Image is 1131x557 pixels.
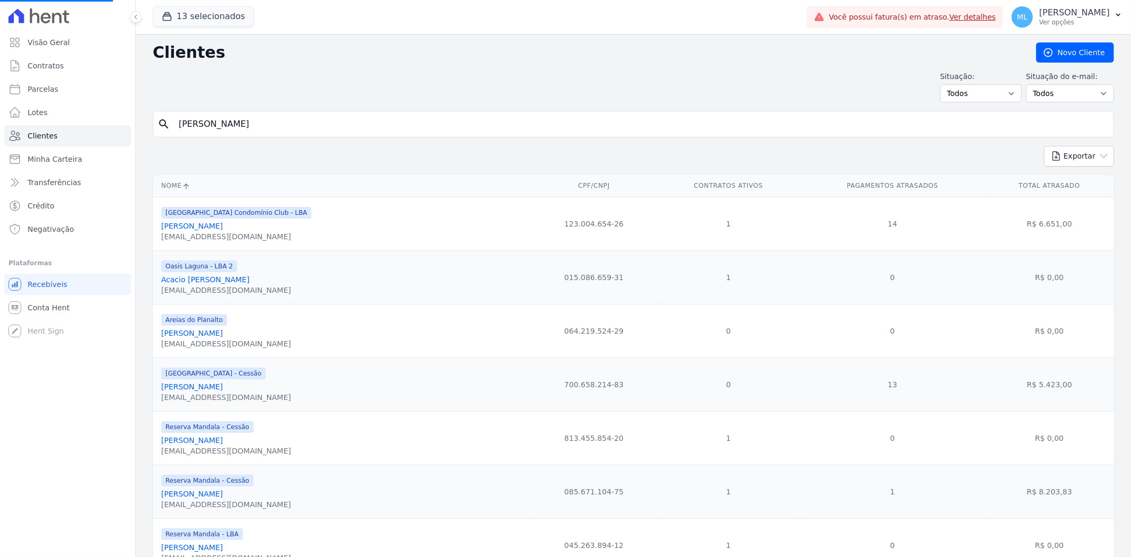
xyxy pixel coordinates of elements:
a: Conta Hent [4,297,131,318]
a: Minha Carteira [4,149,131,170]
a: Clientes [4,125,131,146]
a: Lotes [4,102,131,123]
td: 1 [657,465,801,518]
td: 015.086.659-31 [531,250,657,304]
a: [PERSON_NAME] [161,222,223,230]
a: Ver detalhes [950,13,996,21]
td: R$ 6.651,00 [985,197,1114,250]
div: [EMAIL_ADDRESS][DOMAIN_NAME] [161,499,291,510]
input: Buscar por nome, CPF ou e-mail [172,114,1109,135]
h2: Clientes [153,43,1019,62]
th: Nome [153,175,531,197]
th: Contratos Ativos [657,175,801,197]
div: [EMAIL_ADDRESS][DOMAIN_NAME] [161,231,311,242]
span: Você possui fatura(s) em atraso. [829,12,996,23]
div: [EMAIL_ADDRESS][DOMAIN_NAME] [161,338,291,349]
i: search [157,118,170,130]
td: 1 [657,250,801,304]
td: 085.671.104-75 [531,465,657,518]
td: 1 [800,465,985,518]
a: [PERSON_NAME] [161,490,223,498]
span: Negativação [28,224,74,234]
td: 13 [800,358,985,411]
button: ML [PERSON_NAME] Ver opções [1003,2,1131,32]
td: R$ 5.423,00 [985,358,1114,411]
p: Ver opções [1039,18,1110,27]
span: Recebíveis [28,279,67,290]
a: Negativação [4,219,131,240]
a: Parcelas [4,79,131,100]
td: R$ 8.203,83 [985,465,1114,518]
a: Transferências [4,172,131,193]
span: Oasis Laguna - LBA 2 [161,260,237,272]
div: [EMAIL_ADDRESS][DOMAIN_NAME] [161,285,291,295]
td: 0 [657,304,801,358]
a: [PERSON_NAME] [161,329,223,337]
span: Areias do Planalto [161,314,227,326]
span: Clientes [28,130,57,141]
button: 13 selecionados [153,6,254,27]
a: Acacio [PERSON_NAME] [161,275,250,284]
td: 813.455.854-20 [531,411,657,465]
label: Situação do e-mail: [1026,71,1114,82]
span: Transferências [28,177,81,188]
td: 14 [800,197,985,250]
td: 700.658.214-83 [531,358,657,411]
span: Conta Hent [28,302,69,313]
td: R$ 0,00 [985,250,1114,304]
div: Plataformas [8,257,127,269]
th: Pagamentos Atrasados [800,175,985,197]
span: Minha Carteira [28,154,82,164]
td: 064.219.524-29 [531,304,657,358]
td: 123.004.654-26 [531,197,657,250]
td: 0 [800,304,985,358]
label: Situação: [940,71,1022,82]
span: Reserva Mandala - Cessão [161,475,253,486]
span: Visão Geral [28,37,70,48]
td: R$ 0,00 [985,411,1114,465]
span: Reserva Mandala - LBA [161,528,243,540]
a: [PERSON_NAME] [161,436,223,445]
th: CPF/CNPJ [531,175,657,197]
a: Visão Geral [4,32,131,53]
span: Contratos [28,60,64,71]
div: [EMAIL_ADDRESS][DOMAIN_NAME] [161,446,291,456]
a: Novo Cliente [1036,42,1114,63]
th: Total Atrasado [985,175,1114,197]
button: Exportar [1044,146,1114,167]
td: 0 [800,411,985,465]
a: Recebíveis [4,274,131,295]
td: 1 [657,411,801,465]
p: [PERSON_NAME] [1039,7,1110,18]
td: 1 [657,197,801,250]
span: Crédito [28,201,55,211]
span: Lotes [28,107,48,118]
div: [EMAIL_ADDRESS][DOMAIN_NAME] [161,392,291,403]
span: ML [1017,13,1028,21]
td: 0 [657,358,801,411]
td: R$ 0,00 [985,304,1114,358]
span: Reserva Mandala - Cessão [161,421,253,433]
a: Crédito [4,195,131,216]
span: Parcelas [28,84,58,94]
td: 0 [800,250,985,304]
a: [PERSON_NAME] [161,382,223,391]
span: [GEOGRAPHIC_DATA] Condomínio Club - LBA [161,207,311,219]
a: [PERSON_NAME] [161,543,223,552]
span: [GEOGRAPHIC_DATA] - Cessão [161,368,266,379]
a: Contratos [4,55,131,76]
